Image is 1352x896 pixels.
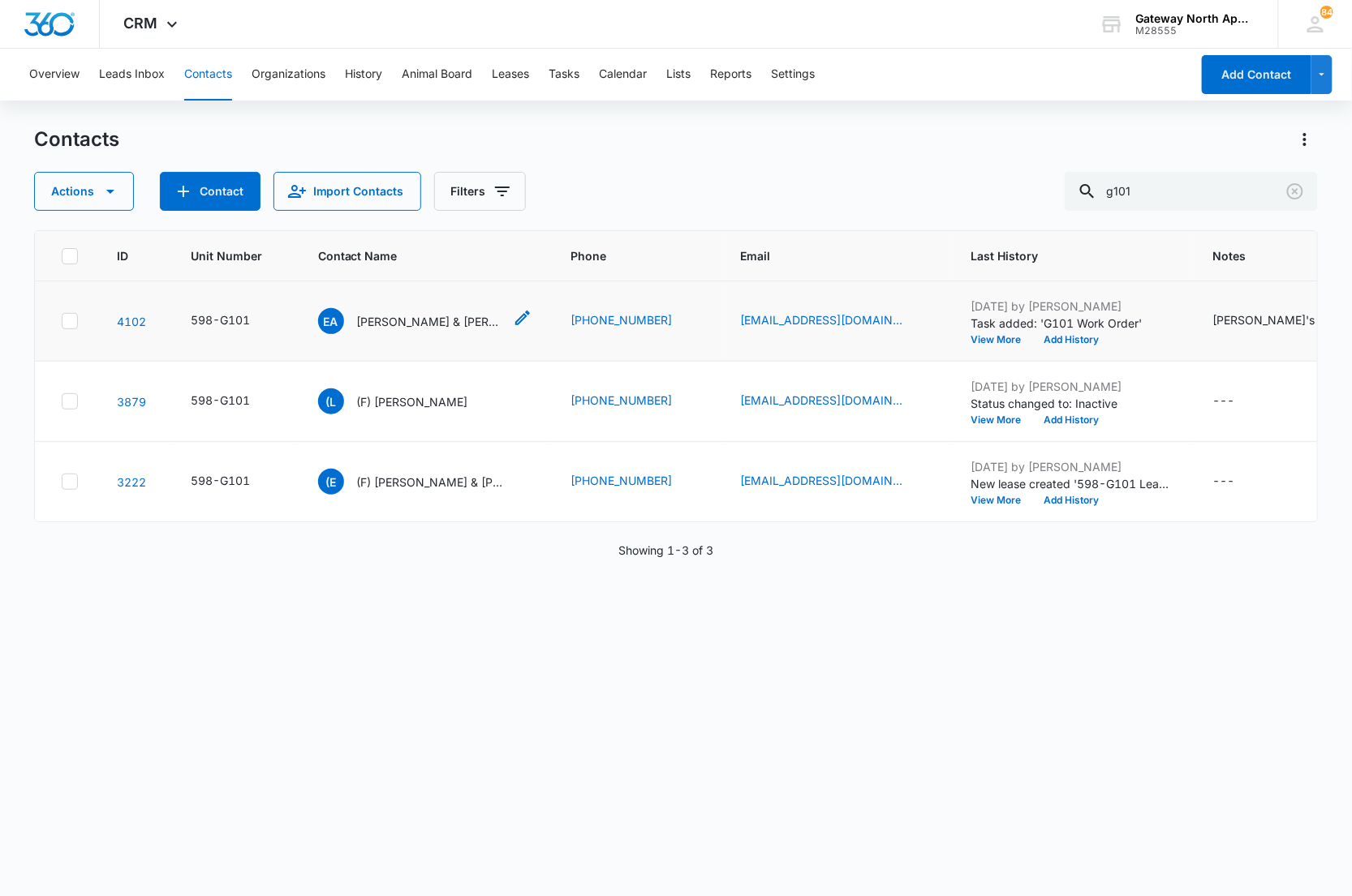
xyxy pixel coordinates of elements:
[318,308,532,334] div: Contact Name - Eduardo Adarne Jr. & Emmylou Adarne - Select to Edit Field
[741,247,909,264] span: Email
[1065,172,1318,211] input: Search Contacts
[1033,335,1111,345] button: Add History
[971,315,1174,332] p: Task added: 'G101 Work Order'
[318,247,509,264] span: Contact Name
[971,395,1174,412] p: Status changed to: Inactive
[710,49,751,101] button: Reports
[571,311,673,328] a: [PHONE_NUMBER]
[357,474,503,491] p: (F) [PERSON_NAME] & [PERSON_NAME]
[318,469,532,495] div: Contact Name - (F) Erik Delgado & Zulema Dominquez - Select to Edit Field
[666,49,691,101] button: Lists
[1033,495,1111,505] button: Add History
[741,472,903,489] a: [EMAIL_ADDRESS][DOMAIN_NAME]
[1213,472,1264,491] div: Notes - - Select to Edit Field
[741,311,932,331] div: Email - lotteamamio@gmail.com - Select to Edit Field
[971,298,1174,315] p: [DATE] by [PERSON_NAME]
[160,172,260,211] button: Add Contact
[117,395,146,409] a: Navigate to contact details page for (F) Linda McCoy
[971,378,1174,395] p: [DATE] by [PERSON_NAME]
[434,172,526,211] button: Filters
[124,15,158,32] span: CRM
[402,49,472,101] button: Animal Board
[571,472,673,489] a: [PHONE_NUMBER]
[1320,6,1333,19] span: 84
[1213,392,1235,411] div: ---
[357,313,503,330] p: [PERSON_NAME] & [PERSON_NAME]
[318,469,344,495] span: (E
[571,472,702,491] div: Phone - 6023671201 - Select to Edit Field
[741,392,932,411] div: Email - lmccoy2028@aol.com - Select to Edit Field
[1136,25,1255,36] div: account id
[184,49,232,101] button: Contacts
[971,335,1033,345] button: View More
[741,392,903,409] a: [EMAIL_ADDRESS][DOMAIN_NAME]
[252,49,325,101] button: Organizations
[191,311,250,328] div: 598-G101
[771,49,815,101] button: Settings
[571,392,673,409] a: [PHONE_NUMBER]
[492,49,529,101] button: Leases
[191,472,279,491] div: Unit Number - 598-G101 - Select to Edit Field
[1282,178,1308,204] button: Clear
[1213,392,1264,411] div: Notes - - Select to Edit Field
[29,49,80,101] button: Overview
[191,247,279,264] span: Unit Number
[191,392,250,409] div: 598-G101
[571,392,702,411] div: Phone - 9704714329 - Select to Edit Field
[741,472,932,491] div: Email - erikdelgado0691@gmail.com - Select to Edit Field
[191,472,250,489] div: 598-G101
[1136,12,1255,25] div: account name
[273,172,421,211] button: Import Contacts
[971,495,1033,505] button: View More
[117,475,146,489] a: Navigate to contact details page for (F) Erik Delgado & Zulema Dominquez
[117,315,146,328] a: Navigate to contact details page for Eduardo Adarne Jr. & Emmylou Adarne
[741,311,903,328] a: [EMAIL_ADDRESS][DOMAIN_NAME]
[1292,126,1318,152] button: Actions
[318,308,344,334] span: EA
[357,393,468,410] p: (F) [PERSON_NAME]
[619,542,714,559] p: Showing 1-3 of 3
[1320,6,1333,19] div: notifications count
[191,311,279,331] div: Unit Number - 598-G101 - Select to Edit Field
[1202,55,1311,94] button: Add Contact
[99,49,165,101] button: Leads Inbox
[971,458,1174,475] p: [DATE] by [PERSON_NAME]
[191,392,279,411] div: Unit Number - 598-G101 - Select to Edit Field
[318,388,344,414] span: (L
[971,415,1033,425] button: View More
[1033,415,1111,425] button: Add History
[971,247,1151,264] span: Last History
[1213,472,1235,491] div: ---
[117,247,128,264] span: ID
[34,172,134,211] button: Actions
[571,247,678,264] span: Phone
[1213,311,1346,328] div: [PERSON_NAME]'s email
[971,475,1174,492] p: New lease created '598-G101 Lease ([DATE]-/31/23)'.
[571,311,702,331] div: Phone - 9703196265 - Select to Edit Field
[549,49,579,101] button: Tasks
[599,49,647,101] button: Calendar
[345,49,382,101] button: History
[34,127,119,152] h1: Contacts
[318,388,497,414] div: Contact Name - (F) Linda McCoy - Select to Edit Field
